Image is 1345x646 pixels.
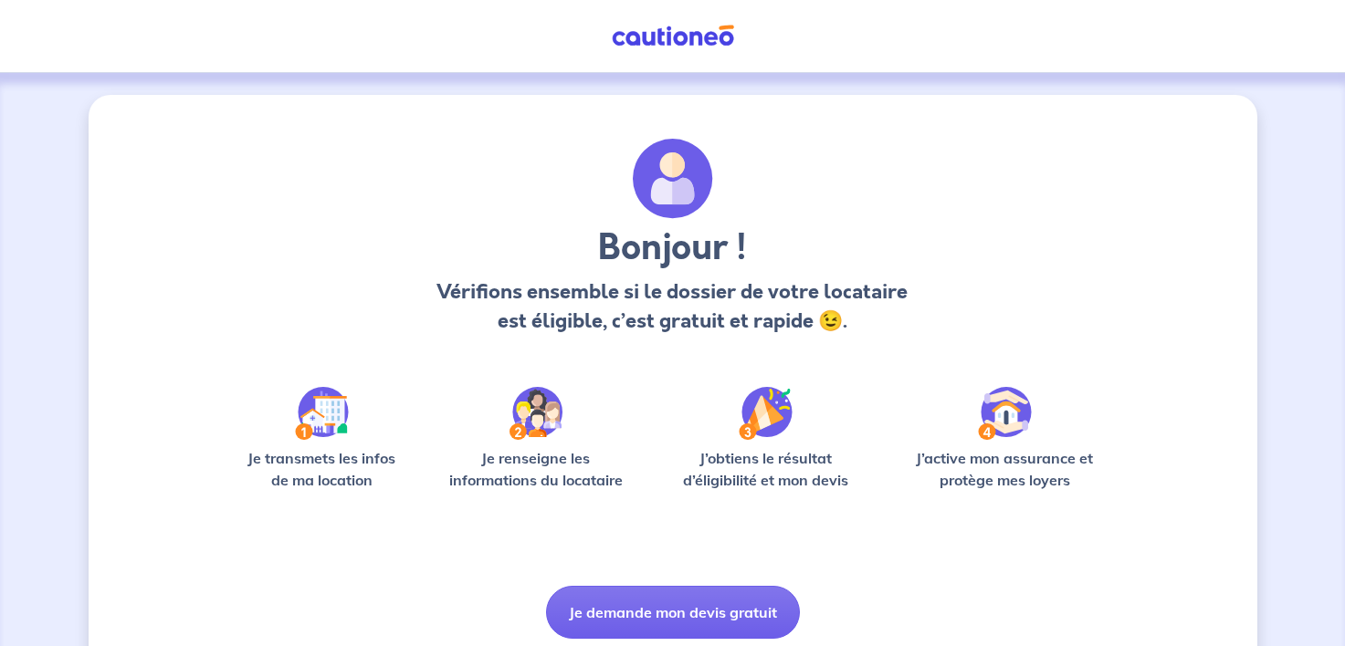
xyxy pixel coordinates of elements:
[978,387,1032,440] img: /static/bfff1cf634d835d9112899e6a3df1a5d/Step-4.svg
[898,447,1111,491] p: J’active mon assurance et protège mes loyers
[633,139,713,219] img: archivate
[295,387,349,440] img: /static/90a569abe86eec82015bcaae536bd8e6/Step-1.svg
[432,226,913,270] h3: Bonjour !
[432,277,913,336] p: Vérifions ensemble si le dossier de votre locataire est éligible, c’est gratuit et rapide 😉.
[235,447,409,491] p: Je transmets les infos de ma location
[739,387,793,440] img: /static/f3e743aab9439237c3e2196e4328bba9/Step-3.svg
[510,387,562,440] img: /static/c0a346edaed446bb123850d2d04ad552/Step-2.svg
[438,447,635,491] p: Je renseigne les informations du locataire
[604,25,741,47] img: Cautioneo
[546,586,800,639] button: Je demande mon devis gratuit
[663,447,869,491] p: J’obtiens le résultat d’éligibilité et mon devis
